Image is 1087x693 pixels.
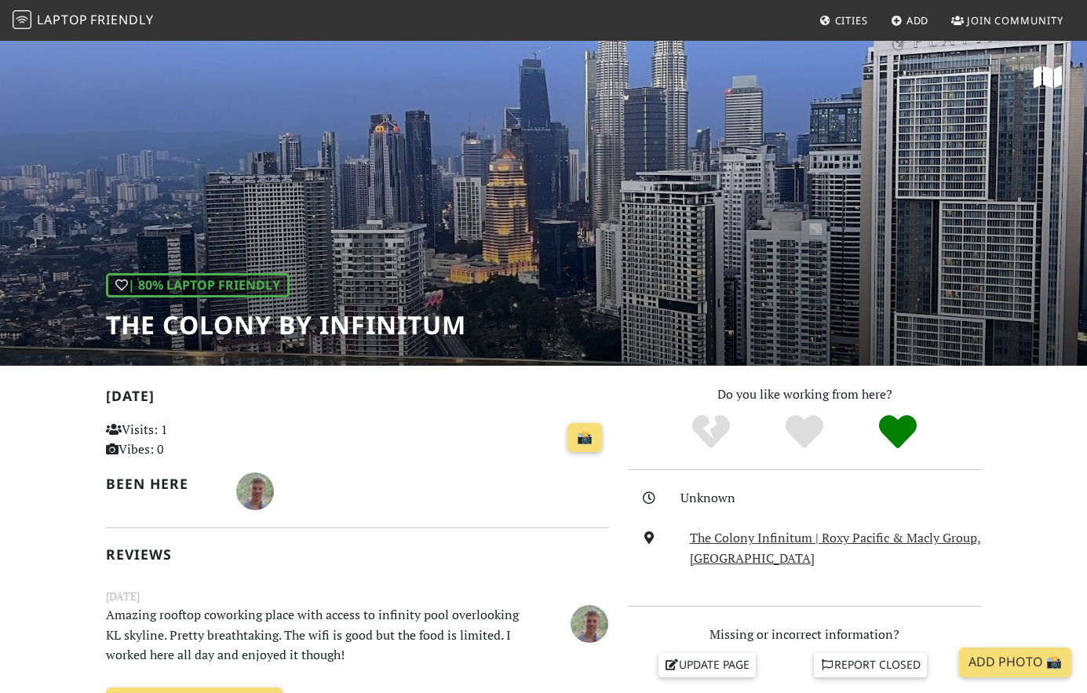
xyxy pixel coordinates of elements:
h2: [DATE] [106,388,609,410]
p: Visits: 1 Vibes: 0 [106,420,261,460]
p: Missing or incorrect information? [628,625,982,645]
h1: The Colony By Infinitum [106,310,466,340]
p: Amazing rooftop coworking place with access to infinity pool overlooking KL skyline. Pretty breat... [97,605,531,666]
div: | 80% Laptop Friendly [106,273,290,298]
a: Join Community [945,6,1070,35]
h2: Reviews [106,546,609,563]
span: Oliver Donohue [236,481,274,498]
a: Add Photo 📸 [959,647,1071,677]
a: Report closed [814,653,927,677]
span: Cities [835,13,868,27]
div: Definitely! [851,413,944,452]
a: The Colony Infinitum | Roxy Pacific & Macly Group, [GEOGRAPHIC_DATA] [690,529,981,567]
div: Yes [758,413,852,452]
span: Add [906,13,929,27]
span: Friendly [90,11,153,28]
img: 5979-oliver.jpg [236,472,274,510]
div: Unknown [680,488,991,509]
span: Join Community [967,13,1063,27]
img: LaptopFriendly [13,10,31,29]
a: Cities [813,6,874,35]
small: [DATE] [97,588,618,605]
a: 📸 [567,423,602,453]
a: LaptopFriendly LaptopFriendly [13,7,154,35]
p: Do you like working from here? [628,385,982,405]
img: 5979-oliver.jpg [571,605,608,643]
div: No [665,413,758,452]
a: Update page [658,653,756,677]
span: Oliver Donohue [571,614,608,631]
h2: Been here [106,476,217,492]
a: Add [885,6,936,35]
span: Laptop [37,11,88,28]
